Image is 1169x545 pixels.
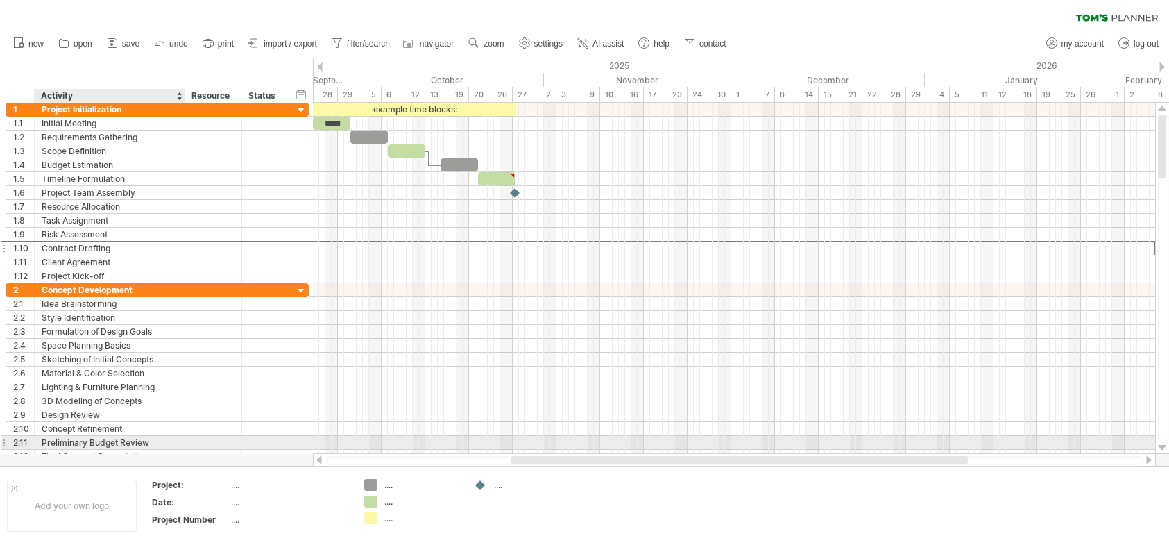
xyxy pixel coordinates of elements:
div: 1.1 [13,117,34,130]
div: 2 - 8 [1125,87,1168,102]
div: 2.1 [13,297,34,310]
div: 22 - 28 [294,87,338,102]
div: 24 - 30 [688,87,731,102]
div: 3 - 9 [556,87,600,102]
a: zoom [465,35,508,53]
div: Concept Refinement [42,422,178,435]
div: Resource [191,89,234,103]
span: import / export [264,39,317,49]
div: 2.10 [13,422,34,435]
div: Timeline Formulation [42,172,178,185]
div: .... [384,496,460,508]
div: Project: [152,479,228,491]
div: 10 - 16 [600,87,644,102]
span: settings [534,39,563,49]
div: .... [494,479,570,491]
div: 2.7 [13,380,34,394]
a: filter/search [328,35,394,53]
div: Project Team Assembly [42,186,178,199]
div: Style Identification [42,311,178,324]
div: Project Initialization [42,103,178,116]
a: settings [515,35,567,53]
div: 1.7 [13,200,34,213]
div: January 2026 [925,73,1118,87]
div: 2.5 [13,353,34,366]
span: filter/search [347,39,390,49]
div: Budget Estimation [42,158,178,171]
div: 2.9 [13,408,34,421]
div: 5 - 11 [950,87,993,102]
div: 2.2 [13,311,34,324]
div: 1.6 [13,186,34,199]
div: Sketching of Initial Concepts [42,353,178,366]
div: Design Review [42,408,178,421]
span: zoom [484,39,504,49]
a: my account [1043,35,1108,53]
div: Scope Definition [42,144,178,158]
div: Date: [152,496,228,508]
div: 3D Modeling of Concepts [42,394,178,408]
div: 19 - 25 [1037,87,1081,102]
div: 2.6 [13,367,34,380]
span: help [654,39,669,49]
div: 1.2 [13,131,34,144]
div: example time blocks: [313,103,516,116]
div: Resource Allocation [42,200,178,213]
div: 6 - 12 [382,87,425,102]
div: December 2025 [731,73,925,87]
div: 1 [13,103,34,116]
span: AI assist [592,39,624,49]
span: log out [1134,39,1159,49]
div: 12 - 18 [993,87,1037,102]
div: 8 - 14 [775,87,819,102]
div: .... [231,496,348,508]
span: my account [1061,39,1104,49]
div: Contract Drafting [42,242,178,255]
div: 27 - 2 [513,87,556,102]
div: 29 - 4 [906,87,950,102]
div: 20 - 26 [469,87,513,102]
div: Task Assignment [42,214,178,227]
a: print [199,35,238,53]
div: Space Planning Basics [42,339,178,352]
div: Risk Assessment [42,228,178,241]
div: .... [384,479,460,491]
div: Preliminary Budget Review [42,436,178,449]
div: .... [231,514,348,526]
div: Project Kick-off [42,269,178,283]
span: print [218,39,234,49]
div: 1.8 [13,214,34,227]
div: 2.4 [13,339,34,352]
div: 2.12 [13,450,34,463]
a: new [10,35,48,53]
div: 29 - 5 [338,87,382,102]
div: .... [231,479,348,491]
div: Add your own logo [7,480,137,532]
span: open [74,39,92,49]
a: log out [1115,35,1163,53]
a: save [103,35,144,53]
a: navigator [401,35,458,53]
div: 1.10 [13,242,34,255]
a: import / export [245,35,321,53]
span: save [122,39,139,49]
div: 1.9 [13,228,34,241]
span: contact [699,39,726,49]
div: October 2025 [350,73,544,87]
span: undo [169,39,188,49]
span: navigator [420,39,454,49]
div: .... [384,512,460,524]
a: contact [681,35,731,53]
div: 17 - 23 [644,87,688,102]
div: Client Agreement [42,255,178,269]
div: 2.11 [13,436,34,449]
span: new [28,39,44,49]
div: Lighting & Furniture Planning [42,380,178,394]
a: open [55,35,96,53]
div: Material & Color Selection [42,367,178,380]
div: November 2025 [544,73,731,87]
div: 1.12 [13,269,34,283]
div: Final Concept Presentation [42,450,178,463]
div: Project Number [152,514,228,526]
a: help [635,35,674,53]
